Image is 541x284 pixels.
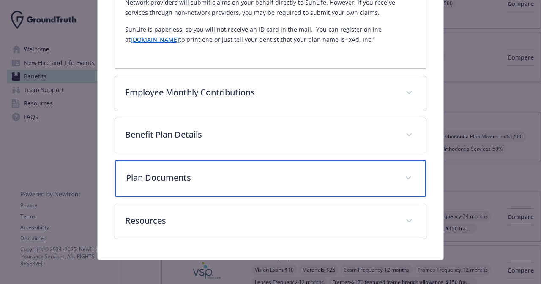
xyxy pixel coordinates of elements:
div: Benefit Plan Details [115,118,426,153]
p: Resources [125,214,395,227]
p: Plan Documents [126,171,394,184]
p: Employee Monthly Contributions [125,86,395,99]
p: SunLife is paperless, so you will not receive an ID card in the mail. You can register online at ... [125,24,415,45]
div: Resources [115,204,426,239]
p: Benefit Plan Details [125,128,395,141]
div: Employee Monthly Contributions [115,76,426,111]
div: Plan Documents [115,160,426,197]
a: [DOMAIN_NAME] [131,35,179,43]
